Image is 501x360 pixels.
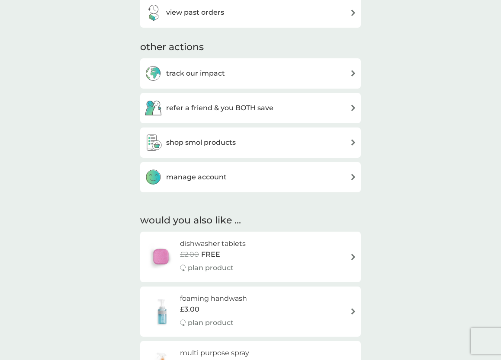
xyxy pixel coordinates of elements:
[180,347,249,359] h6: multi purpose spray
[350,105,356,111] img: arrow right
[350,174,356,180] img: arrow right
[166,137,236,148] h3: shop smol products
[350,139,356,146] img: arrow right
[140,214,361,227] h2: would you also like ...
[201,249,220,260] span: FREE
[180,249,199,260] span: £2.00
[145,242,177,272] img: dishwasher tablets
[350,308,356,315] img: arrow right
[350,254,356,260] img: arrow right
[180,293,247,304] h6: foaming handwash
[140,41,204,54] h3: other actions
[166,68,225,79] h3: track our impact
[180,304,199,315] span: £3.00
[166,172,227,183] h3: manage account
[188,262,234,274] p: plan product
[145,296,180,327] img: foaming handwash
[350,70,356,76] img: arrow right
[166,7,224,18] h3: view past orders
[180,238,246,249] h6: dishwasher tablets
[188,317,234,328] p: plan product
[166,102,273,114] h3: refer a friend & you BOTH save
[350,10,356,16] img: arrow right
